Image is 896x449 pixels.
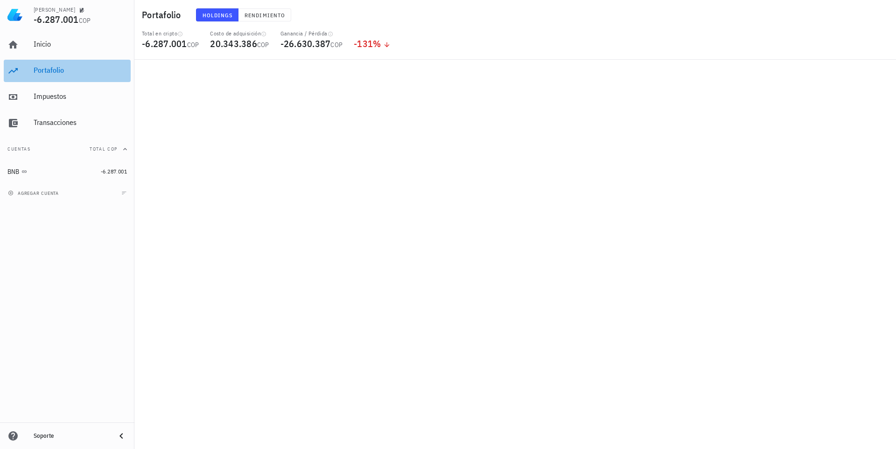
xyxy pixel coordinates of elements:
div: Impuestos [34,92,127,101]
button: CuentasTotal COP [4,138,131,160]
div: avatar [875,7,890,22]
button: Holdings [196,8,239,21]
div: Ganancia / Pérdida [280,30,343,37]
span: % [373,37,381,50]
span: COP [187,41,199,49]
div: Inicio [34,40,127,48]
span: -6.287.001 [142,37,187,50]
div: Portafolio [34,66,127,75]
span: COP [79,16,91,25]
a: Impuestos [4,86,131,108]
a: Inicio [4,34,131,56]
span: Total COP [90,146,118,152]
span: Holdings [202,12,233,19]
div: Costo de adquisición [210,30,269,37]
div: Soporte [34,432,108,440]
div: BNB [7,168,20,176]
div: [PERSON_NAME] [34,6,75,14]
h1: Portafolio [142,7,185,22]
a: Transacciones [4,112,131,134]
span: 20.343.386 [210,37,257,50]
button: Rendimiento [238,8,291,21]
a: BNB -6.287.001 [4,160,131,183]
span: -26.630.387 [280,37,331,50]
span: COP [257,41,269,49]
span: COP [330,41,343,49]
img: LedgiFi [7,7,22,22]
span: Rendimiento [244,12,285,19]
span: -6.287.001 [34,13,79,26]
div: Total en cripto [142,30,199,37]
span: -6.287.001 [101,168,127,175]
div: -131 [354,39,391,48]
div: Transacciones [34,118,127,127]
button: agregar cuenta [6,188,63,198]
span: agregar cuenta [10,190,59,196]
a: Portafolio [4,60,131,82]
